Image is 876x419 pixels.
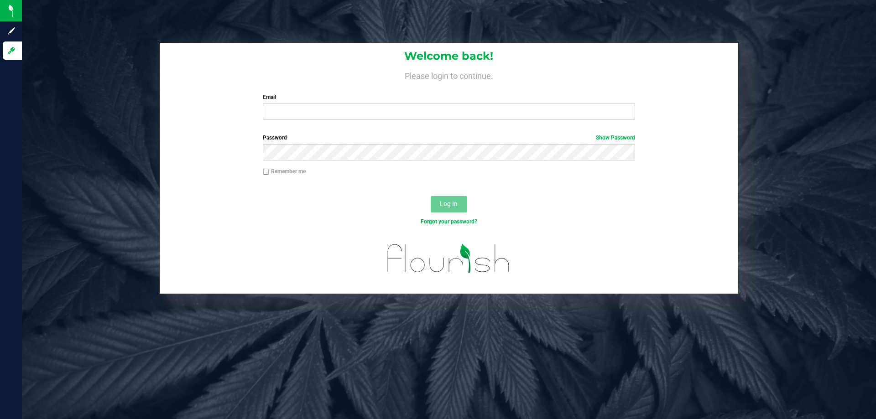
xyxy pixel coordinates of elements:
[376,235,521,282] img: flourish_logo.svg
[263,134,287,141] span: Password
[263,93,635,101] label: Email
[421,218,477,225] a: Forgot your password?
[160,69,738,80] h4: Please login to continue.
[440,200,458,207] span: Log In
[431,196,467,212] button: Log In
[7,46,16,55] inline-svg: Log in
[263,167,306,176] label: Remember me
[596,134,635,141] a: Show Password
[263,169,269,175] input: Remember me
[160,50,738,62] h1: Welcome back!
[7,26,16,36] inline-svg: Sign up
